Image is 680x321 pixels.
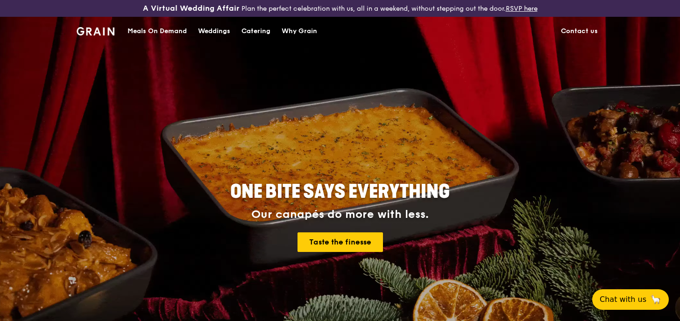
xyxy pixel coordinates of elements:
[192,17,236,45] a: Weddings
[650,294,661,305] span: 🦙
[555,17,603,45] a: Contact us
[600,294,646,305] span: Chat with us
[230,181,450,203] span: ONE BITE SAYS EVERYTHING
[127,17,187,45] div: Meals On Demand
[77,27,114,35] img: Grain
[282,17,317,45] div: Why Grain
[236,17,276,45] a: Catering
[241,17,270,45] div: Catering
[172,208,508,221] div: Our canapés do more with less.
[113,4,567,13] div: Plan the perfect celebration with us, all in a weekend, without stepping out the door.
[506,5,538,13] a: RSVP here
[198,17,230,45] div: Weddings
[592,289,669,310] button: Chat with us🦙
[77,16,114,44] a: GrainGrain
[297,232,383,252] a: Taste the finesse
[143,4,240,13] h3: A Virtual Wedding Affair
[276,17,323,45] a: Why Grain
